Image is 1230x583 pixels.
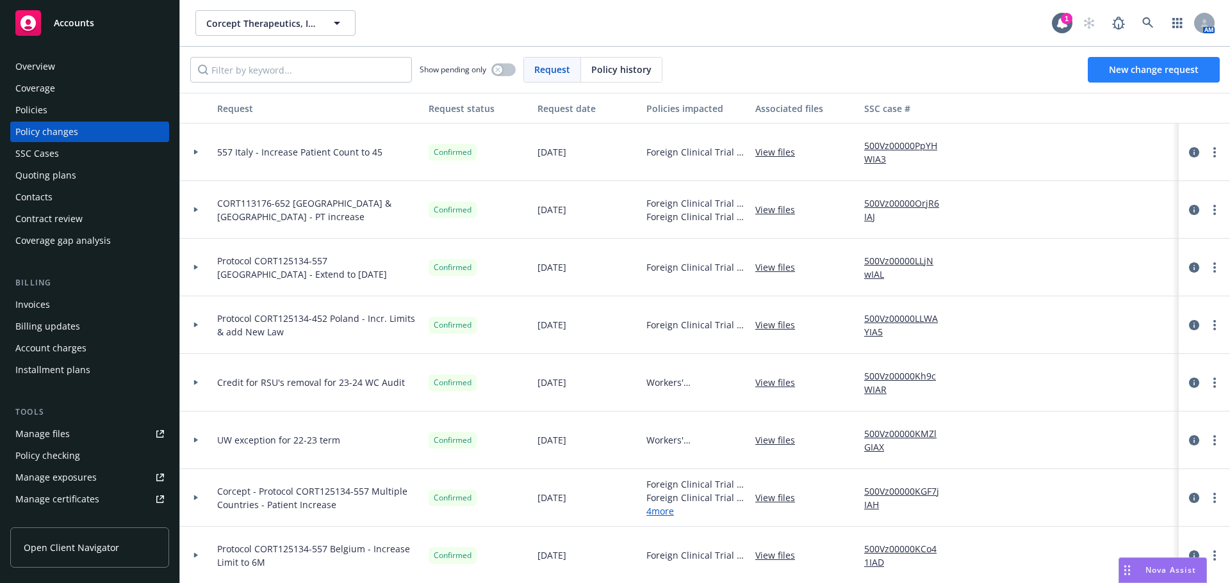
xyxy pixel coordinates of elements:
a: 500Vz00000KCo41IAD [864,542,950,569]
a: circleInformation [1186,317,1202,333]
span: [DATE] [537,260,566,274]
a: circleInformation [1186,145,1202,160]
a: circleInformation [1186,260,1202,275]
a: Policy checking [10,445,169,466]
span: 557 Italy - Increase Patient Count to 45 [217,145,382,159]
span: Request [534,63,570,76]
a: more [1207,260,1222,275]
div: Policy checking [15,445,80,466]
a: circleInformation [1186,375,1202,390]
span: Accounts [54,18,94,28]
span: Nova Assist [1145,564,1196,575]
a: View files [755,203,805,216]
div: Contacts [15,187,53,207]
button: Request status [423,93,532,124]
span: Foreign Clinical Trial - [GEOGRAPHIC_DATA]/CORT125134-557 [646,477,745,491]
a: Policy changes [10,122,169,142]
div: Invoices [15,294,50,315]
a: 500Vz00000LLWAYIA5 [864,312,950,339]
div: Request date [537,102,636,115]
span: Confirmed [434,147,471,158]
span: Foreign Clinical Trial - [GEOGRAPHIC_DATA]/CORT125134-452 [646,318,745,331]
a: Invoices [10,294,169,315]
a: Start snowing [1076,10,1102,36]
span: Protocol CORT125134-557 [GEOGRAPHIC_DATA] - Extend to [DATE] [217,254,418,281]
span: Open Client Navigator [24,541,119,554]
div: Manage files [15,424,70,444]
button: Request date [532,93,641,124]
a: View files [755,260,805,274]
div: Coverage [15,78,55,99]
a: SSC Cases [10,143,169,164]
a: Manage claims [10,511,169,531]
a: Report a Bug [1106,10,1131,36]
span: [DATE] [537,433,566,447]
span: Confirmed [434,377,471,388]
a: 500Vz00000KGF7jIAH [864,484,950,511]
span: [DATE] [537,376,566,389]
a: more [1207,202,1222,218]
div: Manage certificates [15,489,99,509]
a: circleInformation [1186,548,1202,563]
a: Manage exposures [10,467,169,488]
a: Switch app [1165,10,1190,36]
a: Coverage gap analysis [10,230,169,251]
a: View files [755,376,805,389]
a: View files [755,145,805,159]
button: Associated files [750,93,859,124]
a: Installment plans [10,360,169,380]
a: Search [1135,10,1161,36]
a: circleInformation [1186,202,1202,218]
div: Quoting plans [15,165,76,186]
a: Manage files [10,424,169,444]
span: New change request [1109,63,1199,76]
span: Confirmed [434,550,471,561]
span: Foreign Clinical Trial - [GEOGRAPHIC_DATA]/CORT125134-557 [646,145,745,159]
div: Toggle Row Expanded [180,124,212,181]
div: Toggle Row Expanded [180,296,212,354]
button: Corcept Therapeutics, Inc. [195,10,356,36]
div: Billing [10,276,169,289]
div: Installment plans [15,360,90,380]
span: Confirmed [434,204,471,216]
a: Billing updates [10,316,169,337]
span: Foreign Clinical Trial - [GEOGRAPHIC_DATA]/CORT125134-557 [646,260,745,274]
a: Contacts [10,187,169,207]
div: Toggle Row Expanded [180,354,212,411]
span: Credit for RSU's removal for 23-24 WC Audit [217,376,405,389]
a: View files [755,491,805,504]
span: [DATE] [537,548,566,562]
span: [DATE] [537,491,566,504]
div: 1 [1061,13,1072,24]
span: Protocol CORT125134-452 Poland - Incr. Limits & add New Law [217,312,418,339]
a: more [1207,317,1222,333]
a: more [1207,375,1222,390]
span: Corcept Therapeutics, Inc. [206,17,317,30]
div: Toggle Row Expanded [180,411,212,469]
a: more [1207,548,1222,563]
a: 500Vz00000OrjR6IAJ [864,196,950,223]
a: more [1207,145,1222,160]
div: Request [217,102,418,115]
div: Overview [15,56,55,77]
span: CORT113176-652 [GEOGRAPHIC_DATA] & [GEOGRAPHIC_DATA] - PT increase [217,196,418,223]
a: New change request [1088,57,1220,83]
a: View files [755,548,805,562]
span: [DATE] [537,145,566,159]
div: Policies [15,100,47,120]
div: Request status [429,102,527,115]
button: Nova Assist [1119,557,1207,583]
span: Confirmed [434,435,471,446]
span: Foreign Clinical Trial - [GEOGRAPHIC_DATA] / CORT113176-652 [646,210,745,223]
span: [DATE] [537,318,566,331]
button: Policies impacted [641,93,750,124]
div: Billing updates [15,316,80,337]
span: Confirmed [434,492,471,504]
a: 500Vz00000LLjNwIAL [864,254,950,281]
span: UW exception for 22-23 term [217,433,340,447]
div: Policies impacted [646,102,745,115]
a: 500Vz00000KMZlGIAX [864,427,950,454]
div: Associated files [755,102,854,115]
span: [DATE] [537,203,566,216]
